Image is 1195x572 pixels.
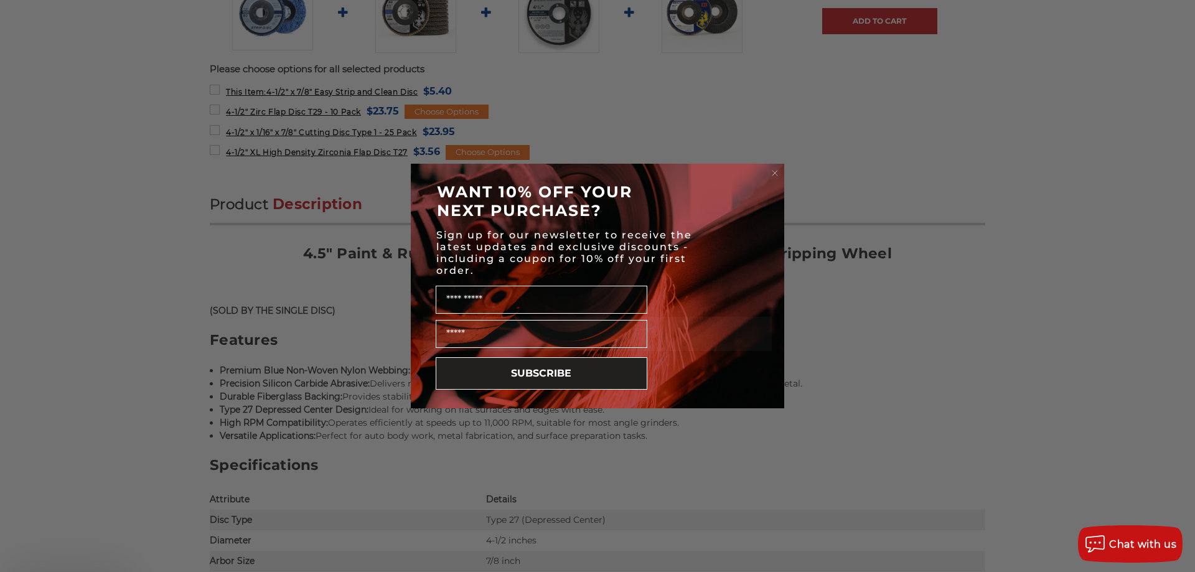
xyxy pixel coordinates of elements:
button: Close dialog [769,167,781,179]
input: Email [436,320,647,348]
span: WANT 10% OFF YOUR NEXT PURCHASE? [437,182,632,220]
button: Chat with us [1078,525,1183,563]
button: SUBSCRIBE [436,357,647,390]
span: Sign up for our newsletter to receive the latest updates and exclusive discounts - including a co... [436,229,692,276]
span: Chat with us [1109,538,1176,550]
